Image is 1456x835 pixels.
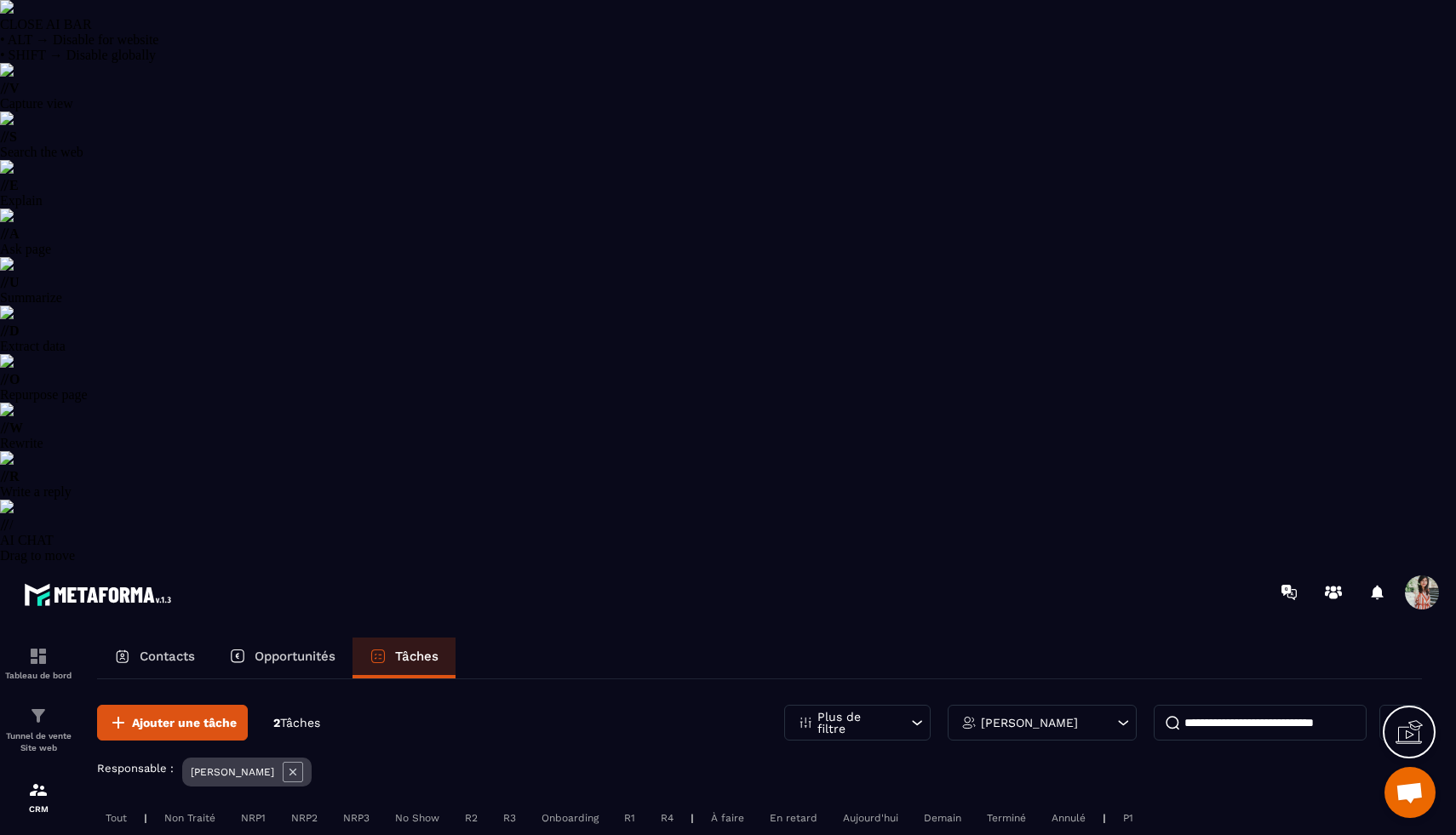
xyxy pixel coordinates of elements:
[817,711,892,735] p: Plus de filtre
[387,808,448,828] div: No Show
[4,671,72,680] p: Tableau de bord
[4,730,72,754] p: Tunnel de vente Site web
[28,646,49,666] img: formation
[4,804,72,814] p: CRM
[395,649,439,664] p: Tâches
[140,649,195,664] p: Contacts
[691,812,694,824] p: |
[144,812,147,824] p: |
[28,780,49,800] img: formation
[652,808,682,828] div: R4
[761,808,826,828] div: En retard
[1103,812,1106,824] p: |
[456,808,486,828] div: R2
[280,716,320,729] span: Tâches
[335,808,378,828] div: NRP3
[4,693,72,767] a: formationformationTunnel de vente Site web
[353,638,456,678] a: Tâches
[24,579,177,610] img: logo
[191,766,274,778] p: [PERSON_NAME]
[212,638,353,678] a: Opportunités
[495,808,525,828] div: R3
[97,762,174,775] p: Responsable :
[915,808,970,828] div: Demain
[702,808,753,828] div: À faire
[4,767,72,826] a: formationformationCRM
[28,706,49,726] img: formation
[616,808,644,828] div: R1
[834,808,907,828] div: Aujourd'hui
[1115,808,1142,828] div: P1
[255,649,335,664] p: Opportunités
[1384,767,1436,818] div: Ouvrir le chat
[978,808,1035,828] div: Terminé
[273,715,320,731] p: 2
[283,808,326,828] div: NRP2
[97,808,135,828] div: Tout
[132,714,237,731] span: Ajouter une tâche
[4,633,72,693] a: formationformationTableau de bord
[1043,808,1094,828] div: Annulé
[533,808,607,828] div: Onboarding
[97,705,248,741] button: Ajouter une tâche
[97,638,212,678] a: Contacts
[981,717,1078,729] p: [PERSON_NAME]
[156,808,224,828] div: Non Traité
[232,808,274,828] div: NRP1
